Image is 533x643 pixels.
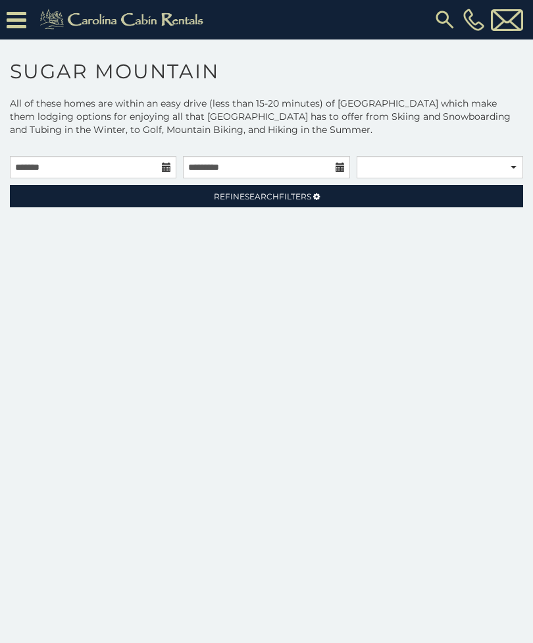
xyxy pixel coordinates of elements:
span: Refine Filters [214,192,311,201]
span: Search [245,192,279,201]
a: [PHONE_NUMBER] [460,9,488,31]
img: search-regular.svg [433,8,457,32]
img: Khaki-logo.png [33,7,215,33]
a: RefineSearchFilters [10,185,523,207]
